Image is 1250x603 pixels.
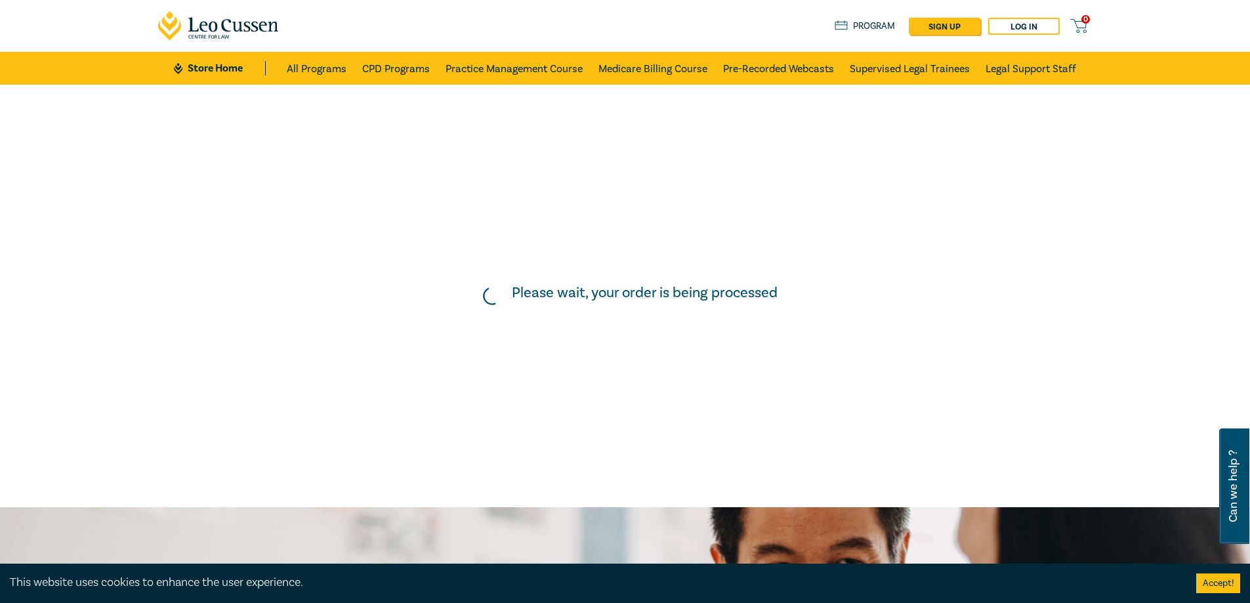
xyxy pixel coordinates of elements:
[1081,15,1090,24] span: 0
[909,18,980,35] a: sign up
[850,52,970,85] a: Supervised Legal Trainees
[986,52,1076,85] a: Legal Support Staff
[174,61,265,75] a: Store Home
[598,52,707,85] a: Medicare Billing Course
[835,19,896,33] a: Program
[362,52,430,85] a: CPD Programs
[10,574,1177,591] div: This website uses cookies to enhance the user experience.
[446,52,583,85] a: Practice Management Course
[1227,436,1240,536] span: Can we help ?
[512,284,778,301] h5: Please wait, your order is being processed
[723,52,834,85] a: Pre-Recorded Webcasts
[287,52,346,85] a: All Programs
[1196,573,1240,593] button: Accept cookies
[988,18,1060,35] a: Log in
